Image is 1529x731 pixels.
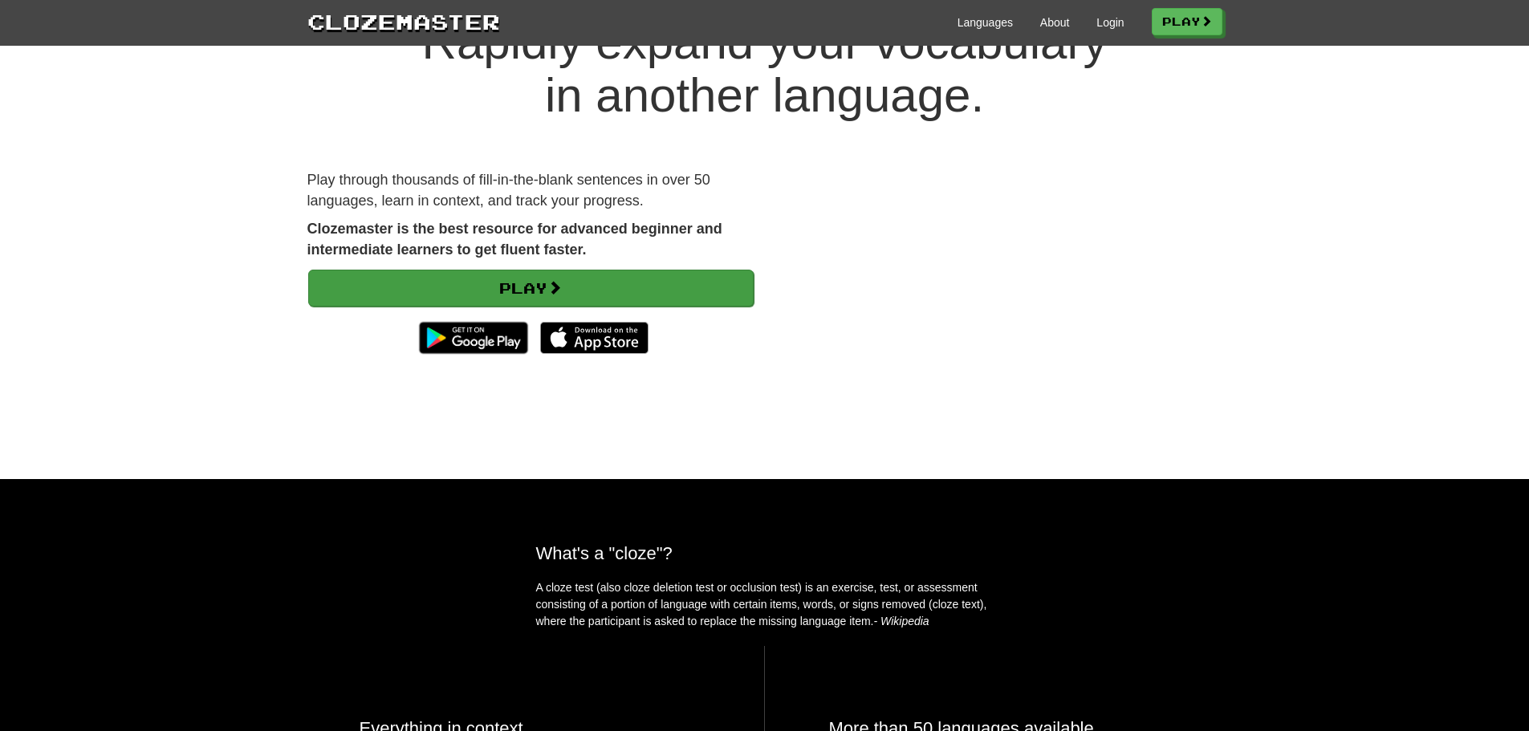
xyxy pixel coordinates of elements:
[874,615,929,627] em: - Wikipedia
[540,322,649,354] img: Download_on_the_App_Store_Badge_US-UK_135x40-25178aeef6eb6b83b96f5f2d004eda3bffbb37122de64afbaef7...
[307,6,500,36] a: Clozemaster
[1152,8,1222,35] a: Play
[411,314,535,362] img: Get it on Google Play
[1040,14,1070,30] a: About
[536,579,994,630] p: A cloze test (also cloze deletion test or occlusion test) is an exercise, test, or assessment con...
[307,170,753,211] p: Play through thousands of fill-in-the-blank sentences in over 50 languages, learn in context, and...
[958,14,1013,30] a: Languages
[1096,14,1124,30] a: Login
[307,221,722,258] strong: Clozemaster is the best resource for advanced beginner and intermediate learners to get fluent fa...
[308,270,754,307] a: Play
[536,543,994,563] h2: What's a "cloze"?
